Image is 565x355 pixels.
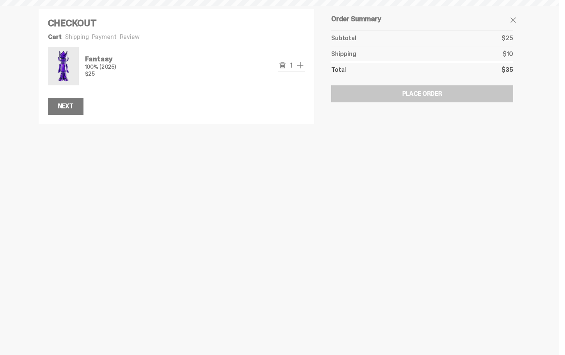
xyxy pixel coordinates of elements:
h4: Checkout [48,19,305,28]
p: Shipping [331,51,356,57]
a: Cart [48,33,62,41]
button: Place Order [331,85,513,102]
p: $25 [502,35,513,41]
p: $10 [503,51,513,57]
p: Fantasy [85,56,116,63]
p: Subtotal [331,35,356,41]
button: Next [48,98,83,115]
h5: Order Summary [331,15,513,22]
p: $25 [85,71,116,76]
p: Total [331,67,346,73]
div: Place Order [402,91,442,97]
span: 1 [287,62,296,69]
a: Shipping [65,33,89,41]
p: $35 [502,67,513,73]
div: Next [58,103,73,109]
p: 100% (2025) [85,64,116,70]
button: remove [278,61,287,70]
img: Fantasy [49,48,77,84]
button: add one [296,61,305,70]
